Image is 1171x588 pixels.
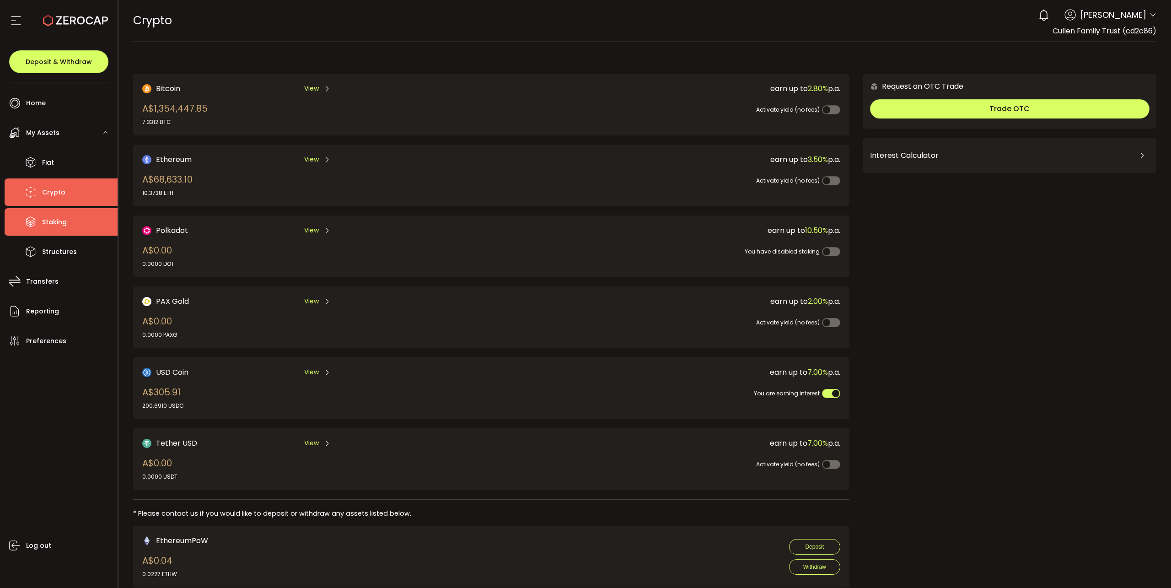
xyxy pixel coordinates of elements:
[156,154,192,165] span: Ethereum
[870,145,1150,167] div: Interest Calculator
[808,154,828,165] span: 3.50%
[304,297,319,306] span: View
[807,367,828,378] span: 7.00%
[805,544,824,550] span: Deposit
[142,243,174,268] div: A$0.00
[26,59,92,65] span: Deposit & Withdraw
[26,97,46,110] span: Home
[474,154,840,165] div: earn up to p.a.
[304,84,319,93] span: View
[142,554,177,578] div: A$0.04
[142,385,184,410] div: A$305.91
[142,297,151,306] img: PAX Gold
[142,331,177,339] div: 0.0000 PAXG
[42,245,77,259] span: Structures
[142,118,208,126] div: 7.3312 BTC
[474,83,840,94] div: earn up to p.a.
[304,367,319,377] span: View
[142,314,177,339] div: A$0.00
[756,460,820,468] span: Activate yield (no fees)
[26,126,59,140] span: My Assets
[1125,544,1171,588] iframe: Chat Widget
[989,103,1030,114] span: Trade OTC
[26,334,66,348] span: Preferences
[156,83,180,94] span: Bitcoin
[133,509,849,518] div: * Please contact us if you would like to deposit or withdraw any assets listed below.
[156,296,189,307] span: PAX Gold
[142,173,193,197] div: A$68,633.10
[142,402,184,410] div: 200.6910 USDC
[142,226,151,235] img: DOT
[756,106,820,113] span: Activate yield (no fees)
[142,456,177,481] div: A$0.00
[1080,9,1146,21] span: [PERSON_NAME]
[474,296,840,307] div: earn up to p.a.
[26,305,59,318] span: Reporting
[789,539,840,555] button: Deposit
[807,438,828,448] span: 7.00%
[474,437,840,449] div: earn up to p.a.
[42,156,54,169] span: Fiat
[304,438,319,448] span: View
[142,102,208,126] div: A$1,354,447.85
[142,155,151,164] img: Ethereum
[142,570,177,578] div: 0.0227 ETHW
[42,186,65,199] span: Crypto
[304,155,319,164] span: View
[142,439,151,448] img: Tether USD
[863,81,963,92] div: Request an OTC Trade
[9,50,108,73] button: Deposit & Withdraw
[474,225,840,236] div: earn up to p.a.
[789,559,840,575] button: Withdraw
[870,82,878,91] img: 6nGpN7MZ9FLuBP83NiajKbTRY4UzlzQtBKtCrLLspmCkSvCZHBKvY3NxgQaT5JnOQREvtQ257bXeeSTueZfAPizblJ+Fe8JwA...
[756,177,820,184] span: Activate yield (no fees)
[756,318,820,326] span: Activate yield (no fees)
[805,225,828,236] span: 10.50%
[42,216,67,229] span: Staking
[1053,26,1156,36] span: Cullen Family Trust (cd2c86)
[26,539,51,552] span: Log out
[142,84,151,93] img: Bitcoin
[808,296,828,307] span: 2.00%
[156,225,188,236] span: Polkadot
[133,12,172,28] span: Crypto
[142,189,193,197] div: 10.3738 ETH
[156,367,188,378] span: USD Coin
[745,248,820,255] span: You have disabled staking
[142,536,151,545] img: ethw_portfolio.png
[803,564,826,570] span: Withdraw
[156,535,208,546] span: EthereumPoW
[870,99,1150,119] button: Trade OTC
[808,83,828,94] span: 2.80%
[754,389,820,397] span: You are earning interest
[142,473,177,481] div: 0.0000 USDT
[156,437,197,449] span: Tether USD
[474,367,840,378] div: earn up to p.a.
[142,260,174,268] div: 0.0000 DOT
[142,368,151,377] img: USD Coin
[26,275,59,288] span: Transfers
[304,226,319,235] span: View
